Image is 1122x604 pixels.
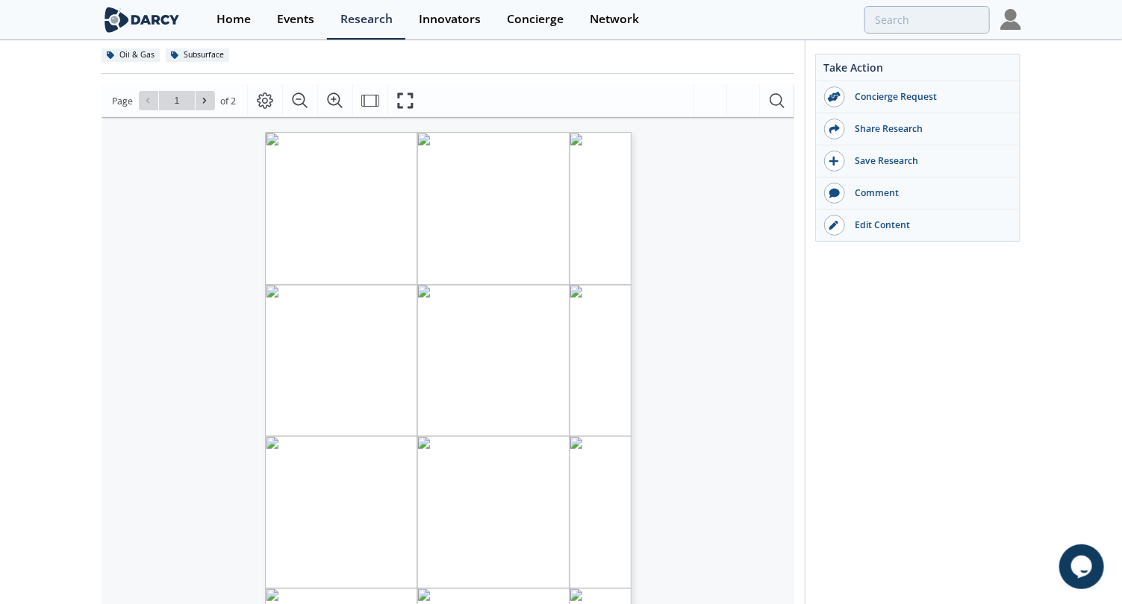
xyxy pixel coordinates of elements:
img: Profile [1000,9,1021,30]
div: Comment [845,186,1012,200]
a: Edit Content [816,210,1020,241]
div: Home [216,13,251,25]
div: Network [590,13,639,25]
div: Take Action [816,60,1020,81]
div: Share Research [845,122,1012,136]
div: Save Research [845,154,1012,168]
div: Research [340,13,393,25]
input: Advanced Search [864,6,990,34]
div: Concierge Request [845,90,1012,104]
div: Innovators [419,13,481,25]
img: logo-wide.svg [102,7,183,33]
div: Events [277,13,314,25]
div: Concierge [507,13,564,25]
div: Edit Content [845,218,1012,232]
iframe: chat widget [1059,544,1107,589]
div: Subsurface [166,48,230,62]
div: Oil & Gas [102,48,160,62]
